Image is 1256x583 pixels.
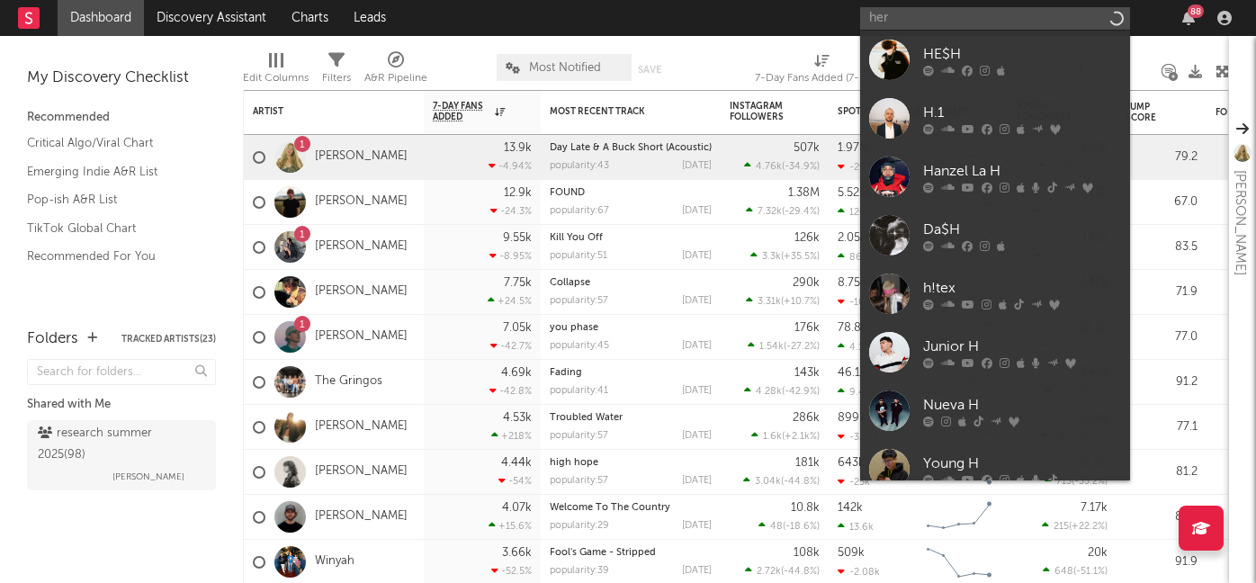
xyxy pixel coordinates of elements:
[838,502,863,514] div: 142k
[1081,502,1108,514] div: 7.17k
[758,207,782,217] span: 7.32k
[748,340,820,352] div: ( )
[550,341,609,351] div: popularity: 45
[550,548,656,558] a: Fool's Game - Stripped
[838,386,875,398] div: 9.47k
[315,464,408,480] a: [PERSON_NAME]
[923,336,1121,357] div: Junior H
[550,143,712,153] a: Day Late & A Buck Short (Acoustic)
[529,62,601,74] span: Most Notified
[491,430,532,442] div: +218 %
[489,160,532,172] div: -4.94 %
[27,247,198,266] a: Recommended For You
[502,502,532,514] div: 4.07k
[550,161,609,171] div: popularity: 43
[838,106,973,117] div: Spotify Monthly Listeners
[315,419,408,435] a: [PERSON_NAME]
[838,476,870,488] div: -25k
[1126,462,1198,483] div: 81.2
[1054,567,1073,577] span: 648
[550,206,609,216] div: popularity: 67
[253,106,388,117] div: Artist
[638,65,661,75] button: Save
[550,503,712,513] div: Welcome To The Country
[860,31,1130,89] a: HE$H
[112,466,184,488] span: [PERSON_NAME]
[27,420,216,490] a: research summer 2025(98)[PERSON_NAME]
[923,43,1121,65] div: HE$H
[838,457,865,469] div: 643k
[550,548,712,558] div: Fool's Game - Stripped
[27,67,216,89] div: My Discovery Checklist
[38,423,201,466] div: research summer 2025 ( 98 )
[860,148,1130,206] a: Hanzel La H
[751,430,820,442] div: ( )
[550,503,670,513] a: Welcome To The Country
[243,67,309,89] div: Edit Columns
[490,205,532,217] div: -24.3 %
[1126,147,1198,168] div: 79.2
[838,161,878,173] div: -29.1k
[919,495,1000,540] svg: Chart title
[755,67,890,89] div: 7-Day Fans Added (7-Day Fans Added)
[1126,282,1198,303] div: 71.9
[433,101,490,122] span: 7-Day Fans Added
[1229,170,1251,275] div: [PERSON_NAME]
[784,567,817,577] span: -44.8 %
[785,432,817,442] span: +2.1k %
[550,521,609,531] div: popularity: 29
[27,107,216,129] div: Recommended
[501,367,532,379] div: 4.69k
[758,297,781,307] span: 3.31k
[838,412,866,424] div: 899k
[364,45,427,97] div: A&R Pipeline
[838,187,869,199] div: 5.52M
[759,342,784,352] span: 1.54k
[756,387,782,397] span: 4.28k
[682,431,712,441] div: [DATE]
[682,341,712,351] div: [DATE]
[550,431,608,441] div: popularity: 57
[785,162,817,172] span: -34.9 %
[315,194,408,210] a: [PERSON_NAME]
[1054,522,1069,532] span: 215
[550,278,590,288] a: Collapse
[682,161,712,171] div: [DATE]
[682,386,712,396] div: [DATE]
[923,102,1121,123] div: H.1
[488,295,532,307] div: +24.5 %
[27,219,198,238] a: TikTok Global Chart
[243,45,309,97] div: Edit Columns
[923,453,1121,474] div: Young H
[491,565,532,577] div: -52.5 %
[1042,520,1108,532] div: ( )
[550,368,712,378] div: Fading
[838,322,867,334] div: 78.8k
[27,190,198,210] a: Pop-ish A&R List
[758,520,820,532] div: ( )
[1072,522,1105,532] span: +22.2 %
[784,297,817,307] span: +10.7 %
[1188,4,1204,18] div: 88
[550,296,608,306] div: popularity: 57
[315,149,408,165] a: [PERSON_NAME]
[838,232,870,244] div: 2.05M
[785,522,817,532] span: -18.6 %
[322,45,351,97] div: Filters
[784,252,817,262] span: +35.5 %
[550,323,712,333] div: you phase
[838,277,870,289] div: 8.75M
[838,367,866,379] div: 46.1k
[784,477,817,487] span: -44.8 %
[757,567,781,577] span: 2.72k
[490,340,532,352] div: -42.7 %
[322,67,351,89] div: Filters
[743,475,820,487] div: ( )
[504,142,532,154] div: 13.9k
[1126,102,1171,123] div: Jump Score
[755,45,890,97] div: 7-Day Fans Added (7-Day Fans Added)
[793,412,820,424] div: 286k
[550,476,608,486] div: popularity: 57
[550,278,712,288] div: Collapse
